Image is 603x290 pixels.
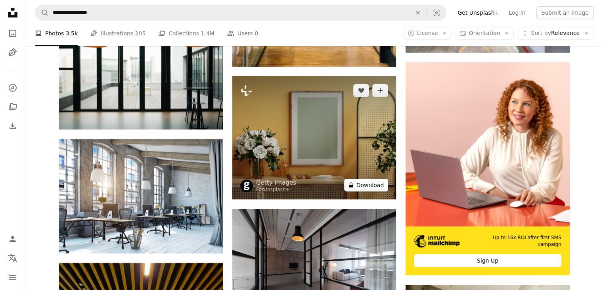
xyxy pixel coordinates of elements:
[353,84,369,97] button: Like
[5,5,21,22] a: Home — Unsplash
[59,139,223,254] img: modern loft area office interior. 3d rendering design concept
[417,30,438,36] span: License
[5,44,21,60] a: Illustrations
[414,235,459,247] img: file-1690386555781-336d1949dad1image
[5,118,21,134] a: Download History
[409,5,427,20] button: Clear
[35,5,446,21] form: Find visuals sitewide
[5,99,21,115] a: Collections
[264,187,290,192] a: Unsplash+
[90,21,145,46] a: Illustrations 205
[232,134,396,141] a: Mockup frame in interior background in modern living room on yellow wall background.3d rendering
[232,76,396,199] img: Mockup frame in interior background in modern living room on yellow wall background.3d rendering
[531,29,580,37] span: Relevance
[5,250,21,266] button: Language
[5,269,21,285] button: Menu
[403,27,452,40] button: License
[469,30,500,36] span: Orientation
[455,27,514,40] button: Orientation
[5,231,21,247] a: Log in / Sign up
[59,71,223,78] a: a room with a table, chairs and a large window
[372,84,388,97] button: Add to Collection
[59,192,223,199] a: modern loft area office interior. 3d rendering design concept
[536,6,593,19] button: Submit an image
[240,180,253,192] img: Go to Getty Images's profile
[427,5,446,20] button: Visual search
[256,187,296,193] div: For
[255,29,258,38] span: 0
[406,62,569,226] img: file-1722962837469-d5d3a3dee0c7image
[471,234,561,248] span: Up to 16x ROI after first SMS campaign
[414,254,561,267] div: Sign Up
[59,20,223,129] img: a room with a table, chairs and a large window
[406,62,569,275] a: Up to 16x ROI after first SMS campaignSign Up
[35,5,49,20] button: Search Unsplash
[201,29,214,38] span: 1.4M
[517,27,593,40] button: Sort byRelevance
[135,29,146,38] span: 205
[453,6,504,19] a: Get Unsplash+
[158,21,214,46] a: Collections 1.4M
[531,30,551,36] span: Sort by
[256,179,296,187] a: Getty Images
[227,21,258,46] a: Users 0
[504,6,530,19] a: Log in
[344,179,389,191] button: Download
[5,25,21,41] a: Photos
[5,80,21,96] a: Explore
[232,260,396,267] a: room with glass divider and white curtain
